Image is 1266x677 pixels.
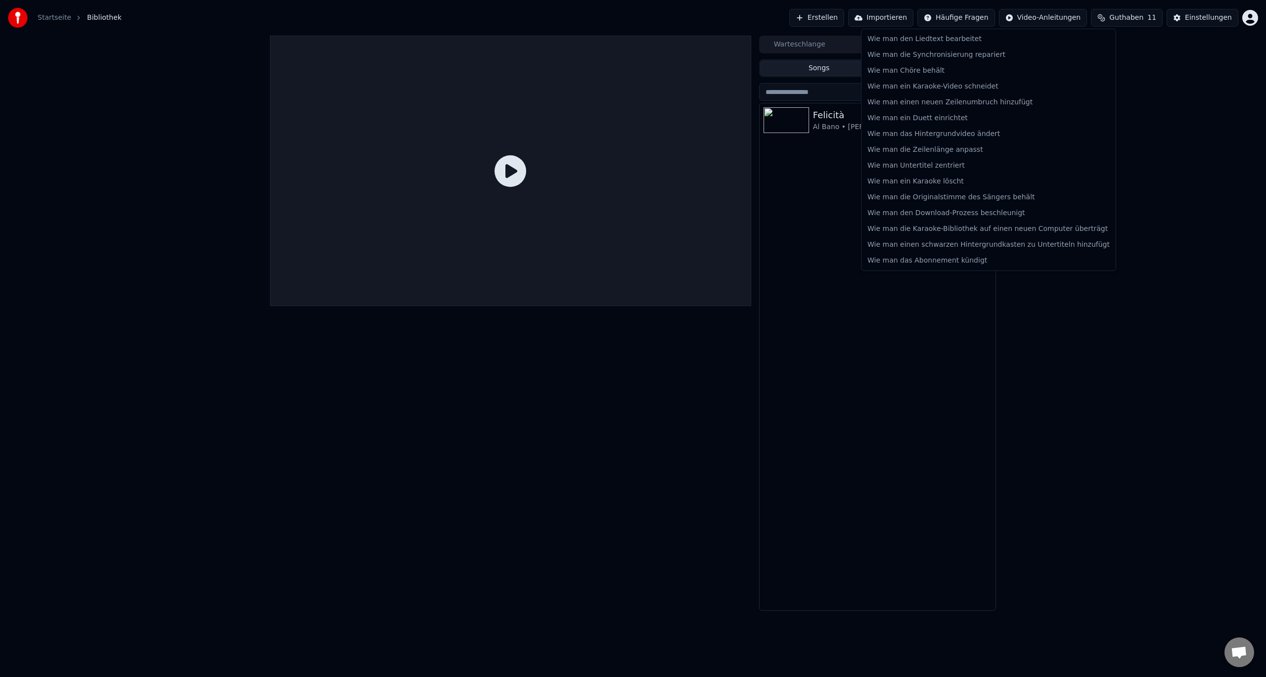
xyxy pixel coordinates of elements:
[863,253,1114,269] div: Wie man das Abonnement kündigt
[863,110,1114,126] div: Wie man ein Duett einrichtet
[863,142,1114,158] div: Wie man die Zeilenlänge anpasst
[863,47,1114,63] div: Wie man die Synchronisierung repariert
[863,31,1114,47] div: Wie man den Liedtext bearbeitet
[863,189,1114,205] div: Wie man die Originalstimme des Sängers behält
[863,94,1114,110] div: Wie man einen neuen Zeilenumbruch hinzufügt
[863,205,1114,221] div: Wie man den Download-Prozess beschleunigt
[863,79,1114,94] div: Wie man ein Karaoke-Video schneidet
[863,158,1114,174] div: Wie man Untertitel zentriert
[863,237,1114,253] div: Wie man einen schwarzen Hintergrundkasten zu Untertiteln hinzufügt
[863,63,1114,79] div: Wie man Chöre behält
[863,221,1114,237] div: Wie man die Karaoke-Bibliothek auf einen neuen Computer überträgt
[863,126,1114,142] div: Wie man das Hintergrundvideo ändert
[863,174,1114,189] div: Wie man ein Karaoke löscht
